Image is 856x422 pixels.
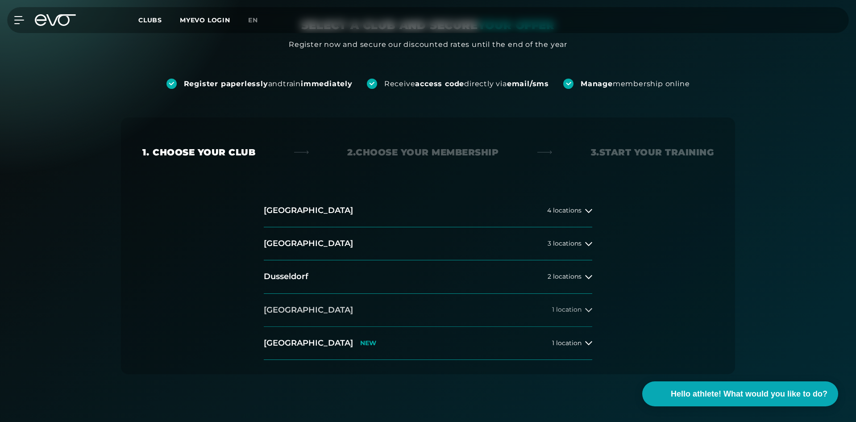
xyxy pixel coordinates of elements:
font: Choose your membership [356,147,499,158]
font: Start your training [599,147,714,158]
font: 1 [552,305,554,313]
font: location [556,305,582,313]
a: MYEVO LOGIN [180,16,230,24]
button: Hello athlete! What would you like to do? [642,381,838,406]
font: Register now and secure our discounted rates until the end of the year [289,40,567,49]
font: access code [415,79,464,88]
font: Manage [581,79,613,88]
font: 3. [591,147,599,158]
font: 2 [548,272,551,280]
button: [GEOGRAPHIC_DATA]1 location [264,294,592,327]
font: 2. [347,147,356,158]
font: directly via [464,79,507,88]
button: [GEOGRAPHIC_DATA]NEW1 location [264,327,592,360]
font: [GEOGRAPHIC_DATA] [264,305,353,315]
font: [GEOGRAPHIC_DATA] [264,238,353,248]
font: 4 [547,206,551,214]
a: en [248,15,269,25]
font: 1. [142,147,149,158]
font: email/sms [507,79,549,88]
font: NEW [360,339,376,347]
font: Register paperlessly [184,79,268,88]
font: Choose your club [153,147,255,158]
font: locations [553,272,582,280]
font: [GEOGRAPHIC_DATA] [264,338,353,348]
font: locations [553,206,582,214]
font: 3 [548,239,551,247]
button: Dusseldorf2 locations [264,260,592,293]
font: location [556,339,582,347]
font: and [268,79,283,88]
font: immediately [301,79,353,88]
font: Receive [384,79,416,88]
font: train [283,79,301,88]
font: membership online [613,79,690,88]
font: 1 [552,339,554,347]
font: Clubs [138,16,162,24]
font: locations [553,239,582,247]
font: Hello athlete! What would you like to do? [671,389,827,398]
font: Dusseldorf [264,272,308,281]
font: en [248,16,258,24]
button: [GEOGRAPHIC_DATA]4 locations [264,194,592,227]
button: [GEOGRAPHIC_DATA]3 locations [264,227,592,260]
a: Clubs [138,16,180,24]
font: [GEOGRAPHIC_DATA] [264,205,353,215]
